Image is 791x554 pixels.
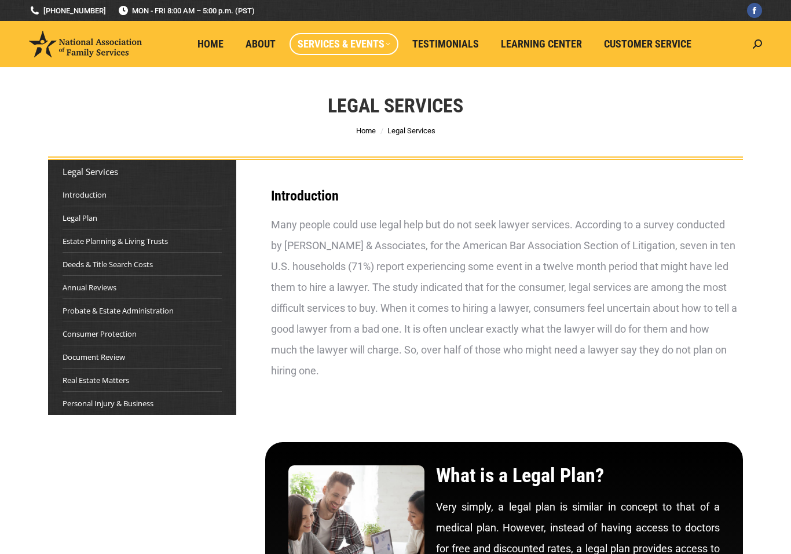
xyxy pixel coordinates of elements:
[189,33,232,55] a: Home
[63,351,125,363] a: Document Review
[404,33,487,55] a: Testimonials
[63,212,97,224] a: Legal Plan
[596,33,700,55] a: Customer Service
[493,33,590,55] a: Learning Center
[63,328,137,340] a: Consumer Protection
[118,5,255,16] span: MON - FRI 8:00 AM – 5:00 p.m. (PST)
[29,5,106,16] a: [PHONE_NUMBER]
[328,93,463,118] h1: Legal Services
[63,398,153,409] a: Personal Injury & Business
[436,465,720,485] h2: What is a Legal Plan?
[747,3,762,18] a: Facebook page opens in new window
[63,282,116,293] a: Annual Reviews
[271,214,737,381] div: Many people could use legal help but do not seek lawyer services. According to a survey conducted...
[63,305,174,316] a: Probate & Estate Administration
[387,126,435,135] span: Legal Services
[298,38,390,50] span: Services & Events
[237,33,284,55] a: About
[501,38,582,50] span: Learning Center
[63,374,129,386] a: Real Estate Matters
[63,189,107,201] a: Introduction
[63,258,153,270] a: Deeds & Title Search Costs
[63,235,168,247] a: Estate Planning & Living Trusts
[246,38,276,50] span: About
[271,189,737,203] h3: Introduction
[356,126,376,135] a: Home
[29,31,142,57] img: National Association of Family Services
[604,38,691,50] span: Customer Service
[197,38,224,50] span: Home
[63,166,222,177] div: Legal Services
[412,38,479,50] span: Testimonials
